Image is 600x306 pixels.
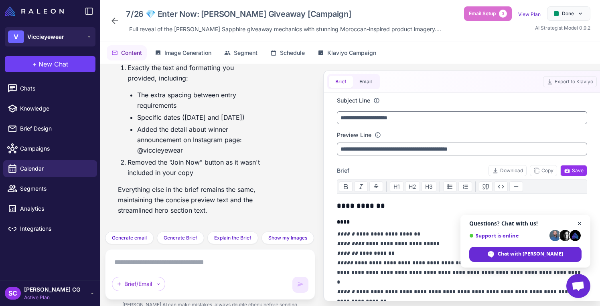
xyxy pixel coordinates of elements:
[3,80,97,97] a: Chats
[32,59,37,69] span: +
[469,10,496,17] span: Email Setup
[105,232,154,244] button: Generate email
[20,184,91,193] span: Segments
[469,233,547,239] span: Support is online
[3,180,97,197] a: Segments
[280,48,305,57] span: Schedule
[337,96,370,105] label: Subject Line
[20,84,91,93] span: Chats
[20,104,91,113] span: Knowledge
[112,234,147,242] span: Generate email
[3,160,97,177] a: Calendar
[530,165,557,176] button: Copy
[128,62,263,83] p: Exactly the text and formatting you provided, including:
[234,48,257,57] span: Segment
[3,120,97,137] a: Brief Design
[498,250,563,258] span: Chat with [PERSON_NAME]
[123,6,444,22] div: Click to edit campaign name
[268,234,307,242] span: Show my Images
[20,164,91,173] span: Calendar
[560,165,587,176] button: Save
[5,56,95,72] button: +New Chat
[20,204,91,213] span: Analytics
[20,224,91,233] span: Integrations
[39,59,68,69] span: New Chat
[164,48,211,57] span: Image Generation
[327,48,376,57] span: Klaviyo Campaign
[5,27,95,46] button: VViccieyewear
[8,30,24,43] div: V
[405,181,420,192] button: H2
[3,200,97,217] a: Analytics
[137,124,263,155] li: Added the detail about winner announcement on Instagram page: @viccieyewear
[157,232,204,244] button: Generate Brief
[164,234,197,242] span: Generate Brief
[566,274,590,298] a: Open chat
[20,144,91,153] span: Campaigns
[129,25,441,34] span: Full reveal of the [PERSON_NAME] Sapphire giveaway mechanics with stunning Moroccan-inspired prod...
[499,10,507,18] span: 3
[562,10,574,17] span: Done
[3,100,97,117] a: Knowledge
[422,181,436,192] button: H3
[390,181,403,192] button: H1
[337,131,371,139] label: Preview Line
[107,45,147,60] button: Content
[214,234,251,242] span: Explain the Brief
[150,45,216,60] button: Image Generation
[5,287,21,300] div: SC
[137,112,263,123] li: Specific dates ([DATE] and [DATE])
[24,285,80,294] span: [PERSON_NAME] CG
[118,184,263,215] p: Everything else in the brief remains the same, maintaining the concise preview text and the strea...
[533,167,553,174] span: Copy
[24,294,80,301] span: Active Plan
[3,140,97,157] a: Campaigns
[535,25,590,31] span: AI Strategist Model 0.9.2
[112,277,165,291] div: Brief/Email
[20,124,91,133] span: Brief Design
[329,76,353,88] button: Brief
[353,76,378,88] button: Email
[261,232,314,244] button: Show my Images
[489,165,527,176] button: Download
[543,76,597,87] button: Export to Klaviyo
[3,220,97,237] a: Integrations
[518,11,541,17] a: View Plan
[27,32,64,41] span: Viccieyewear
[219,45,262,60] button: Segment
[337,166,349,175] span: Brief
[128,157,263,178] p: Removed the "Join Now" button as it wasn't included in your copy
[5,6,64,16] img: Raleon Logo
[464,6,512,21] button: Email Setup3
[126,23,444,35] div: Click to edit description
[564,167,584,174] span: Save
[207,232,258,244] button: Explain the Brief
[266,45,310,60] button: Schedule
[469,220,582,227] span: Questions? Chat with us!
[137,90,263,111] li: The extra spacing between entry requirements
[313,45,381,60] button: Klaviyo Campaign
[121,48,142,57] span: Content
[469,247,582,262] span: Chat with [PERSON_NAME]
